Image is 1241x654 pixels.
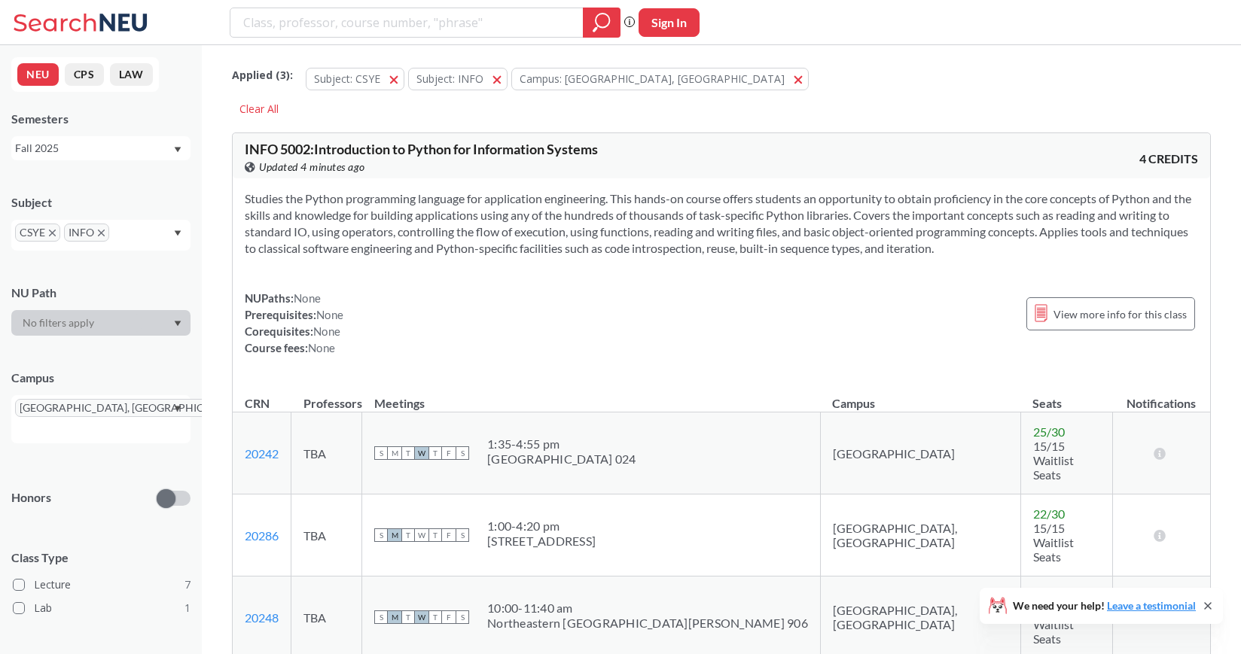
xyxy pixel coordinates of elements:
[1053,305,1187,324] span: View more info for this class
[184,576,191,593] span: 7
[13,598,191,618] label: Lab
[820,494,1020,576] td: [GEOGRAPHIC_DATA], [GEOGRAPHIC_DATA]
[1033,603,1074,646] span: 15/15 Waitlist Seats
[294,291,321,305] span: None
[416,71,483,86] span: Subject: INFO
[11,111,191,127] div: Semesters
[245,610,279,625] a: 20248
[49,230,56,236] svg: X to remove pill
[374,610,388,624] span: S
[820,380,1020,412] th: Campus
[456,446,469,460] span: S
[110,63,153,86] button: LAW
[487,601,808,616] div: 10:00 - 11:40 am
[98,230,105,236] svg: X to remove pill
[65,63,104,86] button: CPS
[13,575,191,595] label: Lecture
[428,446,442,460] span: T
[291,380,362,412] th: Professors
[306,68,404,90] button: Subject: CSYE
[11,194,191,211] div: Subject
[174,147,181,153] svg: Dropdown arrow
[291,494,362,576] td: TBA
[1107,599,1196,612] a: Leave a testimonial
[388,610,401,624] span: M
[388,446,401,460] span: M
[1033,424,1065,439] span: 25 / 30
[1013,601,1196,611] span: We need your help!
[314,71,380,86] span: Subject: CSYE
[1033,521,1074,564] span: 15/15 Waitlist Seats
[487,519,596,534] div: 1:00 - 4:20 pm
[11,395,191,443] div: [GEOGRAPHIC_DATA], [GEOGRAPHIC_DATA]X to remove pillDropdown arrow
[401,610,415,624] span: T
[184,600,191,616] span: 1
[487,452,636,467] div: [GEOGRAPHIC_DATA] 024
[15,140,172,157] div: Fall 2025
[401,446,415,460] span: T
[64,224,109,242] span: INFOX to remove pill
[15,399,255,417] span: [GEOGRAPHIC_DATA], [GEOGRAPHIC_DATA]X to remove pill
[11,220,191,251] div: CSYEX to remove pillINFOX to remove pillDropdown arrow
[415,528,428,542] span: W
[487,437,636,452] div: 1:35 - 4:55 pm
[408,68,508,90] button: Subject: INFO
[442,446,456,460] span: F
[245,141,598,157] span: INFO 5002 : Introduction to Python for Information Systems
[456,528,469,542] span: S
[374,446,388,460] span: S
[388,528,401,542] span: M
[245,395,270,412] div: CRN
[245,290,343,356] div: NUPaths: Prerequisites: Corequisites: Course fees:
[11,284,191,301] div: NU Path
[428,528,442,542] span: T
[511,68,809,90] button: Campus: [GEOGRAPHIC_DATA], [GEOGRAPHIC_DATA]
[232,98,286,120] div: Clear All
[232,67,293,84] span: Applied ( 3 ):
[313,324,340,338] span: None
[11,136,191,160] div: Fall 2025Dropdown arrow
[1033,506,1065,521] span: 22 / 30
[308,341,335,354] span: None
[174,321,181,327] svg: Dropdown arrow
[415,610,428,624] span: W
[374,528,388,542] span: S
[291,412,362,494] td: TBA
[11,549,191,566] span: Class Type
[487,616,808,631] div: Northeastern [GEOGRAPHIC_DATA][PERSON_NAME] 906
[487,534,596,549] div: [STREET_ADDRESS]
[820,412,1020,494] td: [GEOGRAPHIC_DATA]
[259,159,365,175] span: Updated 4 minutes ago
[583,8,620,38] div: magnifying glass
[520,71,785,86] span: Campus: [GEOGRAPHIC_DATA], [GEOGRAPHIC_DATA]
[245,446,279,461] a: 20242
[11,489,51,506] p: Honors
[639,8,700,37] button: Sign In
[593,12,611,33] svg: magnifying glass
[1139,151,1198,167] span: 4 CREDITS
[174,406,181,412] svg: Dropdown arrow
[415,446,428,460] span: W
[242,10,572,35] input: Class, professor, course number, "phrase"
[1020,380,1112,412] th: Seats
[174,230,181,236] svg: Dropdown arrow
[245,528,279,543] a: 20286
[362,380,821,412] th: Meetings
[11,310,191,336] div: Dropdown arrow
[456,610,469,624] span: S
[442,610,456,624] span: F
[316,308,343,321] span: None
[17,63,59,86] button: NEU
[401,528,415,542] span: T
[11,370,191,386] div: Campus
[1033,439,1074,482] span: 15/15 Waitlist Seats
[428,610,442,624] span: T
[15,224,60,242] span: CSYEX to remove pill
[442,528,456,542] span: F
[245,190,1198,257] section: Studies the Python programming language for application engineering. This hands-on course offers ...
[1112,380,1210,412] th: Notifications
